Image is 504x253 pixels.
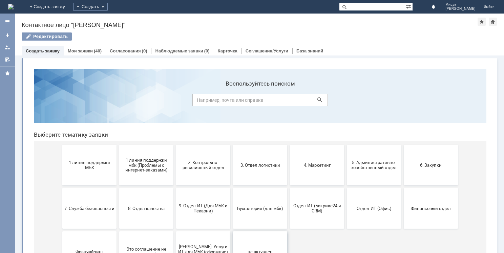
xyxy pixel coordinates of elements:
[36,142,86,147] span: 7. Служба безопасности
[445,7,476,11] span: [PERSON_NAME]
[36,185,86,190] span: Франчайзинг
[264,99,314,104] span: 4. Маркетинг
[478,18,486,26] div: Добавить в избранное
[218,48,237,53] a: Карточка
[34,124,88,165] button: 7. Служба безопасности
[34,81,88,122] button: 1 линия поддержки МБК
[205,81,259,122] button: 3. Отдел логистики
[445,3,476,7] span: Мицук
[8,4,14,9] img: logo
[73,3,108,11] div: Создать
[68,48,93,53] a: Мои заявки
[150,96,200,107] span: 2. Контрольно-ревизионный отдел
[34,168,88,208] button: Франчайзинг
[93,142,143,147] span: 8. Отдел качества
[94,48,102,53] div: (40)
[142,48,147,53] div: (0)
[110,48,141,53] a: Согласования
[5,68,458,74] header: Выберите тематику заявки
[489,18,497,26] div: Сделать домашней страницей
[264,140,314,150] span: Отдел-ИТ (Битрикс24 и CRM)
[296,48,323,53] a: База знаний
[2,54,13,65] a: Мои согласования
[22,22,478,28] div: Контактное лицо "[PERSON_NAME]"
[318,81,373,122] button: 5. Административно-хозяйственный отдел
[2,42,13,53] a: Мои заявки
[406,3,413,9] span: Расширенный поиск
[205,124,259,165] button: Бухгалтерия (для мбк)
[261,124,316,165] button: Отдел-ИТ (Битрикс24 и CRM)
[150,180,200,195] span: [PERSON_NAME]. Услуги ИТ для МБК (оформляет L1)
[377,99,427,104] span: 6. Закупки
[148,81,202,122] button: 2. Контрольно-ревизионный отдел
[205,168,259,208] button: не актуален
[8,4,14,9] a: Перейти на домашнюю страницу
[91,124,145,165] button: 8. Отдел качества
[164,17,299,23] label: Воспользуйтесь поиском
[207,185,257,190] span: не актуален
[164,30,299,43] input: Например, почта или справка
[320,142,371,147] span: Отдел-ИТ (Офис)
[320,96,371,107] span: 5. Административно-хозяйственный отдел
[91,81,145,122] button: 1 линия поддержки мбк (Проблемы с интернет-заказами)
[36,96,86,107] span: 1 линия поддержки МБК
[375,81,429,122] button: 6. Закупки
[377,142,427,147] span: Финансовый отдел
[318,124,373,165] button: Отдел-ИТ (Офис)
[207,99,257,104] span: 3. Отдел логистики
[261,81,316,122] button: 4. Маркетинг
[204,48,210,53] div: (0)
[155,48,203,53] a: Наблюдаемые заявки
[150,140,200,150] span: 9. Отдел-ИТ (Для МБК и Пекарни)
[93,183,143,193] span: Это соглашение не активно!
[91,168,145,208] button: Это соглашение не активно!
[148,168,202,208] button: [PERSON_NAME]. Услуги ИТ для МБК (оформляет L1)
[207,142,257,147] span: Бухгалтерия (для мбк)
[26,48,60,53] a: Создать заявку
[148,124,202,165] button: 9. Отдел-ИТ (Для МБК и Пекарни)
[375,124,429,165] button: Финансовый отдел
[246,48,288,53] a: Соглашения/Услуги
[2,30,13,41] a: Создать заявку
[93,94,143,109] span: 1 линия поддержки мбк (Проблемы с интернет-заказами)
